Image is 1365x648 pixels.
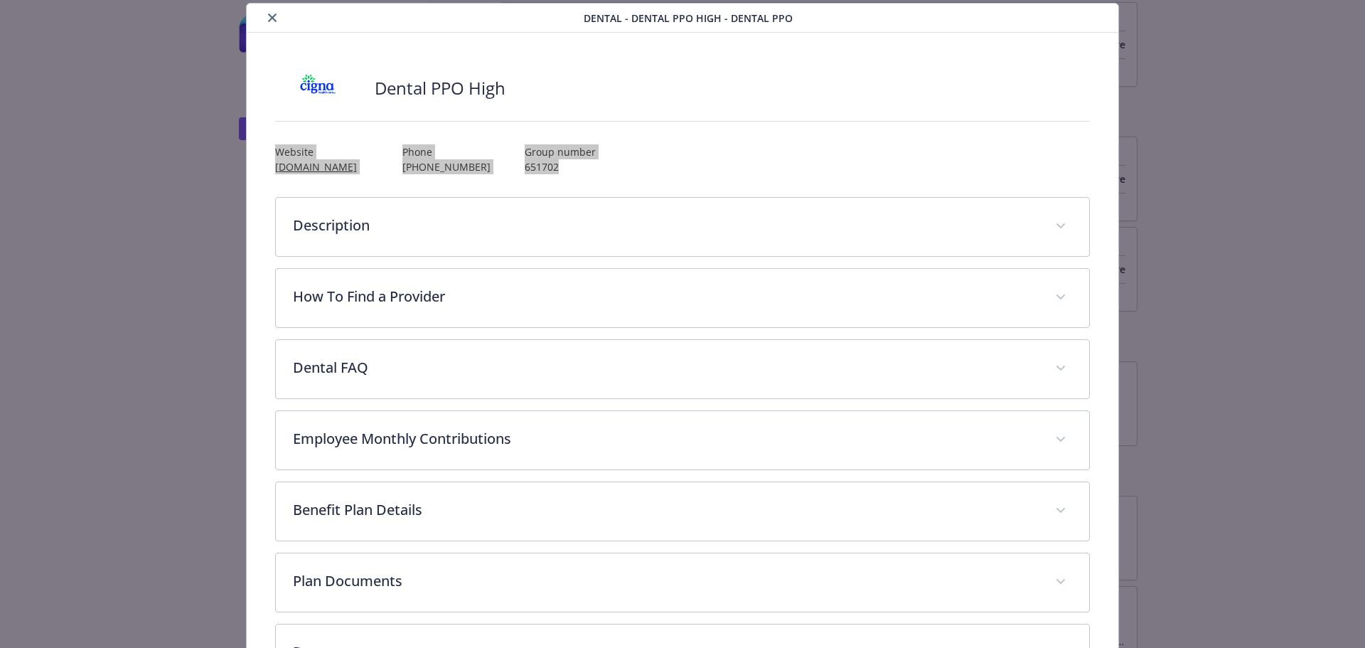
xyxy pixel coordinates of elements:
[293,428,1039,450] p: Employee Monthly Contributions
[375,76,505,100] h2: Dental PPO High
[276,269,1090,327] div: How To Find a Provider
[276,340,1090,398] div: Dental FAQ
[275,144,368,159] p: Website
[293,286,1039,307] p: How To Find a Provider
[402,144,491,159] p: Phone
[525,144,596,159] p: Group number
[584,11,793,26] span: Dental - Dental PPO High - Dental PPO
[276,482,1090,541] div: Benefit Plan Details
[293,570,1039,592] p: Plan Documents
[402,159,491,174] p: [PHONE_NUMBER]
[293,215,1039,236] p: Description
[525,159,596,174] p: 651702
[293,357,1039,378] p: Dental FAQ
[264,9,281,26] button: close
[275,67,360,110] img: CIGNA
[276,553,1090,612] div: Plan Documents
[293,499,1039,521] p: Benefit Plan Details
[276,411,1090,469] div: Employee Monthly Contributions
[276,198,1090,256] div: Description
[275,160,368,174] a: [DOMAIN_NAME]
